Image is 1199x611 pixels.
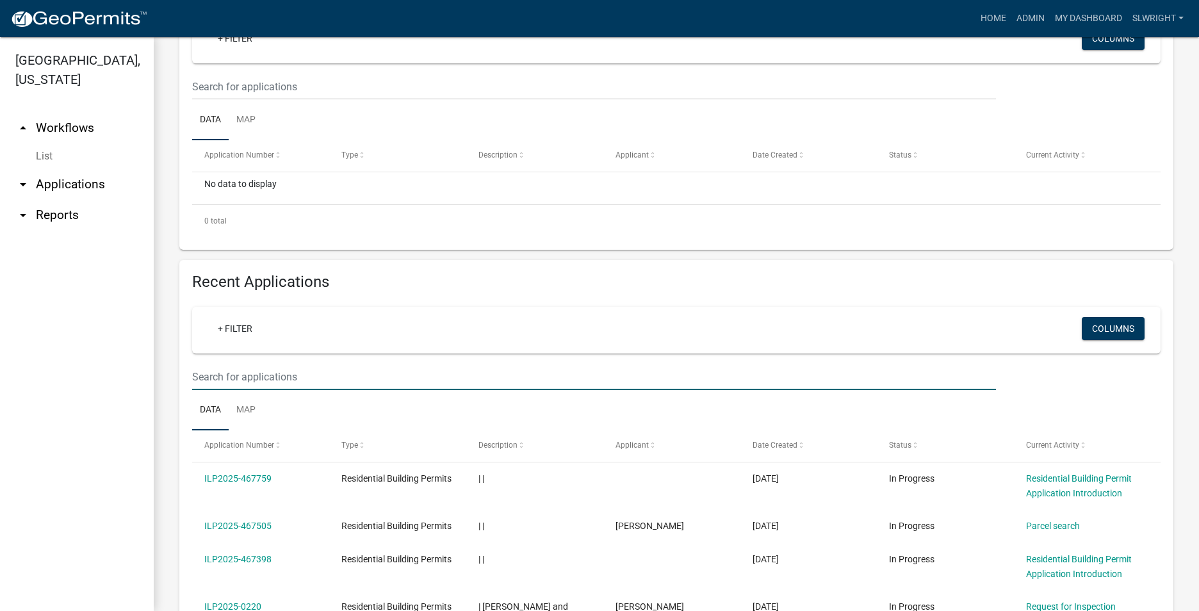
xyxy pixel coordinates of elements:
a: ILP2025-467759 [204,473,272,484]
span: | | [478,521,484,531]
span: | | [478,473,484,484]
span: In Progress [889,554,934,564]
span: Applicant [616,441,649,450]
span: Residential Building Permits [341,521,452,531]
button: Columns [1082,27,1145,50]
span: | | [478,554,484,564]
span: Applicant [616,151,649,159]
a: + Filter [208,317,263,340]
div: No data to display [192,172,1161,204]
span: Residential Building Permits [341,554,452,564]
datatable-header-cell: Current Activity [1014,140,1151,171]
a: Data [192,100,229,141]
span: Application Number [204,441,274,450]
button: Columns [1082,317,1145,340]
span: Status [889,151,911,159]
div: 0 total [192,205,1161,237]
datatable-header-cell: Application Number [192,430,329,461]
a: + Filter [208,27,263,50]
span: 08/21/2025 [753,521,779,531]
a: Residential Building Permit Application Introduction [1026,473,1132,498]
datatable-header-cell: Description [466,430,603,461]
span: Residential Building Permits [341,473,452,484]
span: Type [341,441,358,450]
a: Map [229,100,263,141]
span: Current Activity [1026,151,1079,159]
span: 08/22/2025 [753,473,779,484]
span: 08/21/2025 [753,554,779,564]
i: arrow_drop_up [15,120,31,136]
span: Brian Fuller [616,521,684,531]
i: arrow_drop_down [15,177,31,192]
a: Residential Building Permit Application Introduction [1026,554,1132,579]
datatable-header-cell: Current Activity [1014,430,1151,461]
datatable-header-cell: Type [329,430,466,461]
input: Search for applications [192,364,996,390]
span: Date Created [753,441,797,450]
a: Data [192,390,229,431]
datatable-header-cell: Status [877,430,1014,461]
span: Current Activity [1026,441,1079,450]
span: Type [341,151,358,159]
h4: Recent Applications [192,273,1161,291]
a: Admin [1011,6,1050,31]
span: Description [478,441,518,450]
a: Map [229,390,263,431]
datatable-header-cell: Description [466,140,603,171]
a: Home [975,6,1011,31]
a: Parcel search [1026,521,1080,531]
datatable-header-cell: Applicant [603,430,740,461]
a: ILP2025-467505 [204,521,272,531]
a: ILP2025-467398 [204,554,272,564]
span: Date Created [753,151,797,159]
datatable-header-cell: Applicant [603,140,740,171]
span: In Progress [889,473,934,484]
datatable-header-cell: Date Created [740,140,877,171]
datatable-header-cell: Application Number [192,140,329,171]
datatable-header-cell: Date Created [740,430,877,461]
a: slwright [1127,6,1189,31]
i: arrow_drop_down [15,208,31,223]
span: Status [889,441,911,450]
datatable-header-cell: Status [877,140,1014,171]
span: In Progress [889,521,934,531]
span: Application Number [204,151,274,159]
datatable-header-cell: Type [329,140,466,171]
input: Search for applications [192,74,996,100]
a: My Dashboard [1050,6,1127,31]
span: Description [478,151,518,159]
